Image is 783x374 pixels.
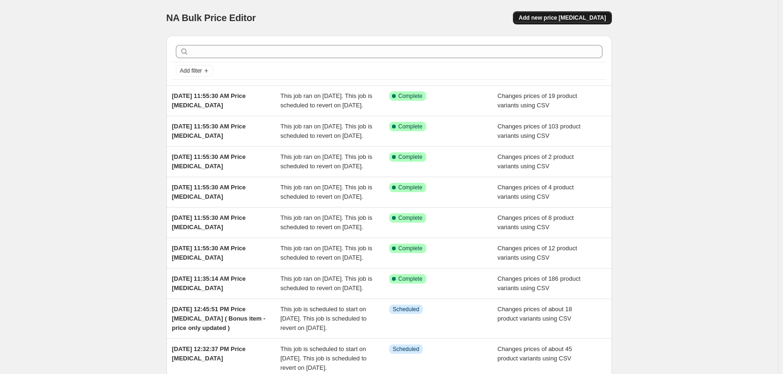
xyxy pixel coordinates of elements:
[393,345,420,353] span: Scheduled
[399,245,422,252] span: Complete
[497,214,574,231] span: Changes prices of 8 product variants using CSV
[399,123,422,130] span: Complete
[519,14,606,22] span: Add new price [MEDICAL_DATA]
[166,13,256,23] span: NA Bulk Price Editor
[172,306,266,331] span: [DATE] 12:45:51 PM Price [MEDICAL_DATA] ( Bonus item - price only updated )
[497,345,572,362] span: Changes prices of about 45 product variants using CSV
[280,214,372,231] span: This job ran on [DATE]. This job is scheduled to revert on [DATE].
[393,306,420,313] span: Scheduled
[172,214,246,231] span: [DATE] 11:55:30 AM Price [MEDICAL_DATA]
[176,65,213,76] button: Add filter
[172,184,246,200] span: [DATE] 11:55:30 AM Price [MEDICAL_DATA]
[497,245,577,261] span: Changes prices of 12 product variants using CSV
[399,92,422,100] span: Complete
[399,153,422,161] span: Complete
[280,245,372,261] span: This job ran on [DATE]. This job is scheduled to revert on [DATE].
[280,306,367,331] span: This job is scheduled to start on [DATE]. This job is scheduled to revert on [DATE].
[172,153,246,170] span: [DATE] 11:55:30 AM Price [MEDICAL_DATA]
[497,306,572,322] span: Changes prices of about 18 product variants using CSV
[172,345,246,362] span: [DATE] 12:32:37 PM Price [MEDICAL_DATA]
[172,245,246,261] span: [DATE] 11:55:30 AM Price [MEDICAL_DATA]
[497,184,574,200] span: Changes prices of 4 product variants using CSV
[180,67,202,75] span: Add filter
[513,11,611,24] button: Add new price [MEDICAL_DATA]
[172,123,246,139] span: [DATE] 11:55:30 AM Price [MEDICAL_DATA]
[280,123,372,139] span: This job ran on [DATE]. This job is scheduled to revert on [DATE].
[280,275,372,292] span: This job ran on [DATE]. This job is scheduled to revert on [DATE].
[280,92,372,109] span: This job ran on [DATE]. This job is scheduled to revert on [DATE].
[172,275,246,292] span: [DATE] 11:35:14 AM Price [MEDICAL_DATA]
[280,345,367,371] span: This job is scheduled to start on [DATE]. This job is scheduled to revert on [DATE].
[399,214,422,222] span: Complete
[497,123,580,139] span: Changes prices of 103 product variants using CSV
[497,275,580,292] span: Changes prices of 186 product variants using CSV
[399,275,422,283] span: Complete
[280,184,372,200] span: This job ran on [DATE]. This job is scheduled to revert on [DATE].
[497,92,577,109] span: Changes prices of 19 product variants using CSV
[280,153,372,170] span: This job ran on [DATE]. This job is scheduled to revert on [DATE].
[172,92,246,109] span: [DATE] 11:55:30 AM Price [MEDICAL_DATA]
[497,153,574,170] span: Changes prices of 2 product variants using CSV
[399,184,422,191] span: Complete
